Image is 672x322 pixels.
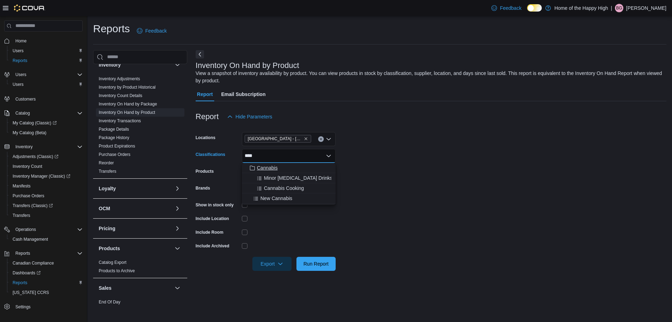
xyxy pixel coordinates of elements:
[93,258,187,278] div: Products
[1,225,85,234] button: Operations
[134,24,169,38] a: Feedback
[93,22,130,36] h1: Reports
[99,93,142,98] a: Inventory Count Details
[99,260,126,265] a: Catalog Export
[99,300,120,304] a: End Of Day
[615,4,623,12] div: Bryton Garstin
[15,96,36,102] span: Customers
[1,108,85,118] button: Catalog
[7,191,85,201] button: Purchase Orders
[10,192,83,200] span: Purchase Orders
[197,87,213,101] span: Report
[616,4,622,12] span: BG
[10,288,83,297] span: Washington CCRS
[196,229,223,235] label: Include Room
[15,251,30,256] span: Reports
[196,202,234,208] label: Show in stock only
[7,201,85,211] a: Transfers (Classic)
[10,279,30,287] a: Reports
[99,144,135,149] a: Product Expirations
[15,304,30,310] span: Settings
[196,185,210,191] label: Brands
[10,119,59,127] a: My Catalog (Classic)
[1,36,85,46] button: Home
[13,48,23,54] span: Users
[326,153,331,159] button: Close list of options
[10,288,52,297] a: [US_STATE] CCRS
[196,135,216,141] label: Locations
[13,225,39,234] button: Operations
[99,169,116,174] span: Transfers
[10,269,83,277] span: Dashboards
[196,216,229,221] label: Include Location
[99,169,116,174] a: Transfers
[7,258,85,268] button: Canadian Compliance
[13,58,27,63] span: Reports
[7,288,85,297] button: [US_STATE] CCRS
[99,76,140,81] a: Inventory Adjustments
[10,259,57,267] a: Canadian Compliance
[99,152,131,157] a: Purchase Orders
[196,243,229,249] label: Include Archived
[196,70,663,84] div: View a snapshot of inventory availability by product. You can view products in stock by classific...
[99,299,120,305] span: End Of Day
[99,160,114,166] span: Reorder
[99,205,172,212] button: OCM
[13,164,42,169] span: Inventory Count
[527,4,542,12] input: Dark Mode
[173,224,182,233] button: Pricing
[10,172,83,180] span: Inventory Manager (Classic)
[303,260,329,267] span: Run Report
[10,269,43,277] a: Dashboards
[236,113,272,120] span: Hide Parameters
[13,280,27,286] span: Reports
[99,285,112,292] h3: Sales
[10,211,83,220] span: Transfers
[13,183,30,189] span: Manifests
[99,225,172,232] button: Pricing
[15,38,27,44] span: Home
[99,61,172,68] button: Inventory
[93,75,187,178] div: Inventory
[264,174,332,181] span: Minor [MEDICAL_DATA] Drinks
[10,201,56,210] a: Transfers (Classic)
[13,302,83,311] span: Settings
[99,61,121,68] h3: Inventory
[145,27,167,34] span: Feedback
[4,33,83,320] nav: Complex example
[196,152,225,157] label: Classifications
[10,162,45,171] a: Inventory Count
[10,80,83,89] span: Users
[554,4,608,12] p: Home of the Happy High
[10,47,83,55] span: Users
[13,130,47,136] span: My Catalog (Beta)
[99,126,129,132] span: Package Details
[196,169,214,174] label: Products
[296,257,336,271] button: Run Report
[99,84,156,90] span: Inventory by Product Historical
[99,185,172,192] button: Loyalty
[10,211,33,220] a: Transfers
[99,110,155,115] a: Inventory On Hand by Product
[13,37,29,45] a: Home
[99,118,141,124] span: Inventory Transactions
[7,80,85,89] button: Users
[13,154,58,159] span: Adjustments (Classic)
[242,163,336,173] button: Cannabis
[257,164,278,171] span: Cannabis
[99,268,135,273] a: Products to Archive
[15,144,33,150] span: Inventory
[99,225,115,232] h3: Pricing
[7,278,85,288] button: Reports
[13,70,83,79] span: Users
[10,80,26,89] a: Users
[7,152,85,162] a: Adjustments (Classic)
[13,260,54,266] span: Canadian Compliance
[7,268,85,278] a: Dashboards
[7,181,85,191] button: Manifests
[10,152,83,161] span: Adjustments (Classic)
